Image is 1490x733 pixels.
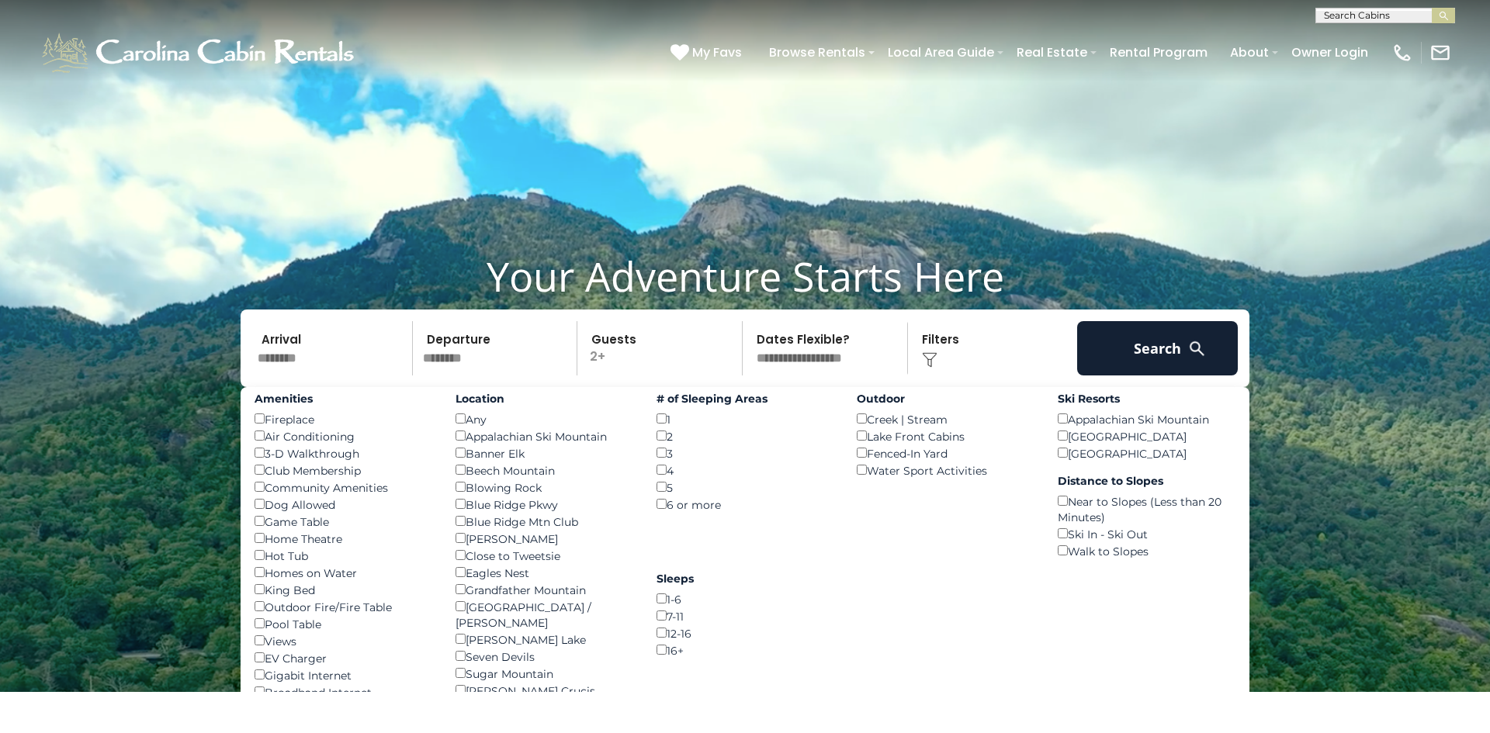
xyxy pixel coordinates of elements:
[857,427,1034,444] div: Lake Front Cabins
[922,352,937,368] img: filter--v1.png
[456,479,633,496] div: Blowing Rock
[456,564,633,581] div: Eagles Nest
[1077,321,1238,375] button: Search
[255,581,432,598] div: King Bed
[657,444,834,462] div: 3
[39,29,361,76] img: White-1-1-2.png
[255,547,432,564] div: Hot Tub
[255,496,432,513] div: Dog Allowed
[456,682,633,699] div: [PERSON_NAME] Crucis
[1058,525,1235,542] div: Ski In - Ski Out
[657,479,834,496] div: 5
[657,571,834,586] label: Sleeps
[255,666,432,683] div: Gigabit Internet
[456,410,633,427] div: Any
[1284,39,1376,66] a: Owner Login
[1222,39,1277,66] a: About
[1429,42,1451,64] img: mail-regular-white.png
[880,39,1002,66] a: Local Area Guide
[582,321,742,375] p: 2+
[1058,427,1235,444] div: [GEOGRAPHIC_DATA]
[255,444,432,462] div: 3-D Walkthrough
[670,43,746,63] a: My Favs
[657,641,834,659] div: 16+
[857,462,1034,479] div: Water Sport Activities
[657,624,834,641] div: 12-16
[255,410,432,427] div: Fireplace
[255,462,432,479] div: Club Membership
[1058,473,1235,489] label: Distance to Slopes
[657,607,834,624] div: 7-11
[456,598,633,631] div: [GEOGRAPHIC_DATA] / [PERSON_NAME]
[255,649,432,666] div: EV Charger
[255,391,432,406] label: Amenities
[1391,42,1413,64] img: phone-regular-white.png
[456,665,633,682] div: Sugar Mountain
[657,496,834,513] div: 6 or more
[255,513,432,530] div: Game Table
[1058,542,1235,559] div: Walk to Slopes
[1187,339,1207,358] img: search-regular-white.png
[1009,39,1095,66] a: Real Estate
[255,615,432,632] div: Pool Table
[456,581,633,598] div: Grandfather Mountain
[657,410,834,427] div: 1
[761,39,873,66] a: Browse Rentals
[657,427,834,444] div: 2
[1058,410,1235,427] div: Appalachian Ski Mountain
[456,513,633,530] div: Blue Ridge Mtn Club
[456,444,633,462] div: Banner Elk
[657,462,834,479] div: 4
[456,427,633,444] div: Appalachian Ski Mountain
[456,648,633,665] div: Seven Devils
[255,564,432,581] div: Homes on Water
[456,530,633,547] div: [PERSON_NAME]
[456,631,633,648] div: [PERSON_NAME] Lake
[1102,39,1215,66] a: Rental Program
[657,391,834,406] label: # of Sleeping Areas
[857,444,1034,462] div: Fenced-In Yard
[255,427,432,444] div: Air Conditioning
[657,590,834,607] div: 1-6
[255,632,432,649] div: Views
[255,530,432,547] div: Home Theatre
[1058,493,1235,525] div: Near to Slopes (Less than 20 Minutes)
[456,547,633,564] div: Close to Tweetsie
[12,252,1478,300] h1: Your Adventure Starts Here
[255,598,432,615] div: Outdoor Fire/Fire Table
[857,410,1034,427] div: Creek | Stream
[857,391,1034,406] label: Outdoor
[456,391,633,406] label: Location
[1058,391,1235,406] label: Ski Resorts
[255,479,432,496] div: Community Amenities
[255,683,432,700] div: Broadband Internet
[1058,444,1235,462] div: [GEOGRAPHIC_DATA]
[456,462,633,479] div: Beech Mountain
[692,43,742,62] span: My Favs
[456,496,633,513] div: Blue Ridge Pkwy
